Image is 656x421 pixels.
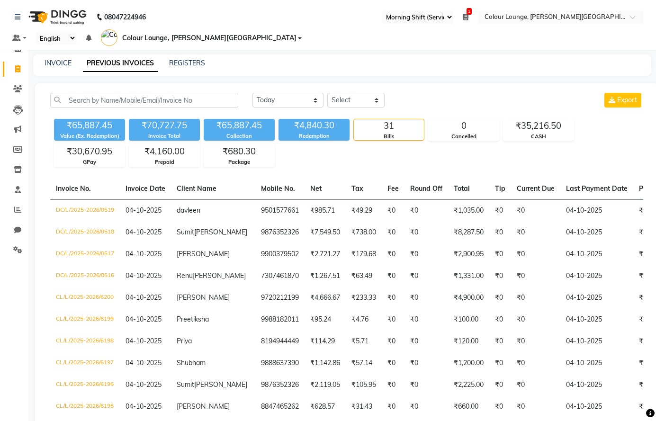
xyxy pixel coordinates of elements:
td: ₹0 [382,243,404,265]
div: Cancelled [429,133,499,141]
td: 04-10-2025 [560,374,633,396]
td: ₹0 [489,243,511,265]
span: 04-10-2025 [126,228,162,236]
td: ₹0 [511,199,560,222]
td: ₹0 [404,352,448,374]
td: ₹2,225.00 [448,374,489,396]
span: Fee [387,184,399,193]
span: Last Payment Date [566,184,628,193]
td: ₹628.57 [305,396,346,418]
td: ₹0 [511,331,560,352]
a: INVOICE [45,59,72,67]
td: ₹0 [511,396,560,418]
td: ₹1,331.00 [448,265,489,287]
td: ₹0 [404,265,448,287]
td: ₹2,900.95 [448,243,489,265]
td: ₹1,267.51 [305,265,346,287]
td: ₹660.00 [448,396,489,418]
td: ₹0 [404,243,448,265]
input: Search by Name/Mobile/Email/Invoice No [50,93,238,107]
span: 04-10-2025 [126,380,162,389]
span: [PERSON_NAME] [194,380,247,389]
div: ₹65,887.45 [204,119,275,132]
td: ₹57.14 [346,352,382,374]
td: 04-10-2025 [560,199,633,222]
span: Net [310,184,322,193]
span: Colour Lounge, [PERSON_NAME][GEOGRAPHIC_DATA] [122,33,297,43]
td: ₹0 [489,374,511,396]
td: ₹0 [511,374,560,396]
td: DC/L/2025-2026/0518 [50,222,120,243]
td: 04-10-2025 [560,352,633,374]
td: 04-10-2025 [560,287,633,309]
td: ₹179.68 [346,243,382,265]
td: 9876352326 [255,374,305,396]
td: ₹0 [382,222,404,243]
span: Round Off [410,184,442,193]
td: ₹0 [404,331,448,352]
div: Package [204,158,274,166]
td: 04-10-2025 [560,243,633,265]
div: Bills [354,133,424,141]
td: ₹63.49 [346,265,382,287]
td: ₹105.95 [346,374,382,396]
td: ₹1,035.00 [448,199,489,222]
td: 04-10-2025 [560,309,633,331]
div: ₹65,887.45 [54,119,125,132]
td: ₹985.71 [305,199,346,222]
td: ₹0 [404,222,448,243]
span: davleen [177,206,200,215]
td: ₹100.00 [448,309,489,331]
span: Priya [177,337,192,345]
td: 04-10-2025 [560,396,633,418]
td: ₹1,142.86 [305,352,346,374]
span: [PERSON_NAME] [177,250,230,258]
td: ₹0 [489,222,511,243]
span: Export [617,96,637,104]
td: CL/L/2025-2026/6197 [50,352,120,374]
td: ₹0 [511,265,560,287]
td: DC/L/2025-2026/0519 [50,199,120,222]
td: 9876352326 [255,222,305,243]
div: Redemption [279,132,350,140]
span: Tax [351,184,363,193]
td: ₹0 [404,374,448,396]
td: ₹49.29 [346,199,382,222]
td: 04-10-2025 [560,331,633,352]
div: Invoice Total [129,132,200,140]
td: ₹233.33 [346,287,382,309]
span: Preetiksha [177,315,209,323]
td: ₹0 [404,199,448,222]
div: ₹30,670.95 [54,145,125,158]
span: [PERSON_NAME] [194,228,247,236]
span: Tip [495,184,505,193]
td: ₹0 [382,265,404,287]
td: ₹114.29 [305,331,346,352]
div: ₹4,840.30 [279,119,350,132]
img: Colour Lounge, Lawrence Road [101,29,117,46]
td: 04-10-2025 [560,265,633,287]
td: ₹0 [511,287,560,309]
span: [PERSON_NAME] [177,402,230,411]
span: [PERSON_NAME] [177,293,230,302]
td: ₹0 [404,287,448,309]
a: PREVIOUS INVOICES [83,55,158,72]
td: ₹0 [489,199,511,222]
td: ₹738.00 [346,222,382,243]
td: ₹0 [382,309,404,331]
td: ₹0 [404,396,448,418]
span: Sumit [177,228,194,236]
b: 08047224946 [104,4,146,30]
td: CL/L/2025-2026/6199 [50,309,120,331]
td: ₹0 [511,309,560,331]
td: 9888637390 [255,352,305,374]
td: 8847465262 [255,396,305,418]
span: 04-10-2025 [126,337,162,345]
td: 7307461870 [255,265,305,287]
td: ₹1,200.00 [448,352,489,374]
td: ₹4.76 [346,309,382,331]
div: Collection [204,132,275,140]
td: ₹0 [382,331,404,352]
span: Renu [177,271,193,280]
td: ₹31.43 [346,396,382,418]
